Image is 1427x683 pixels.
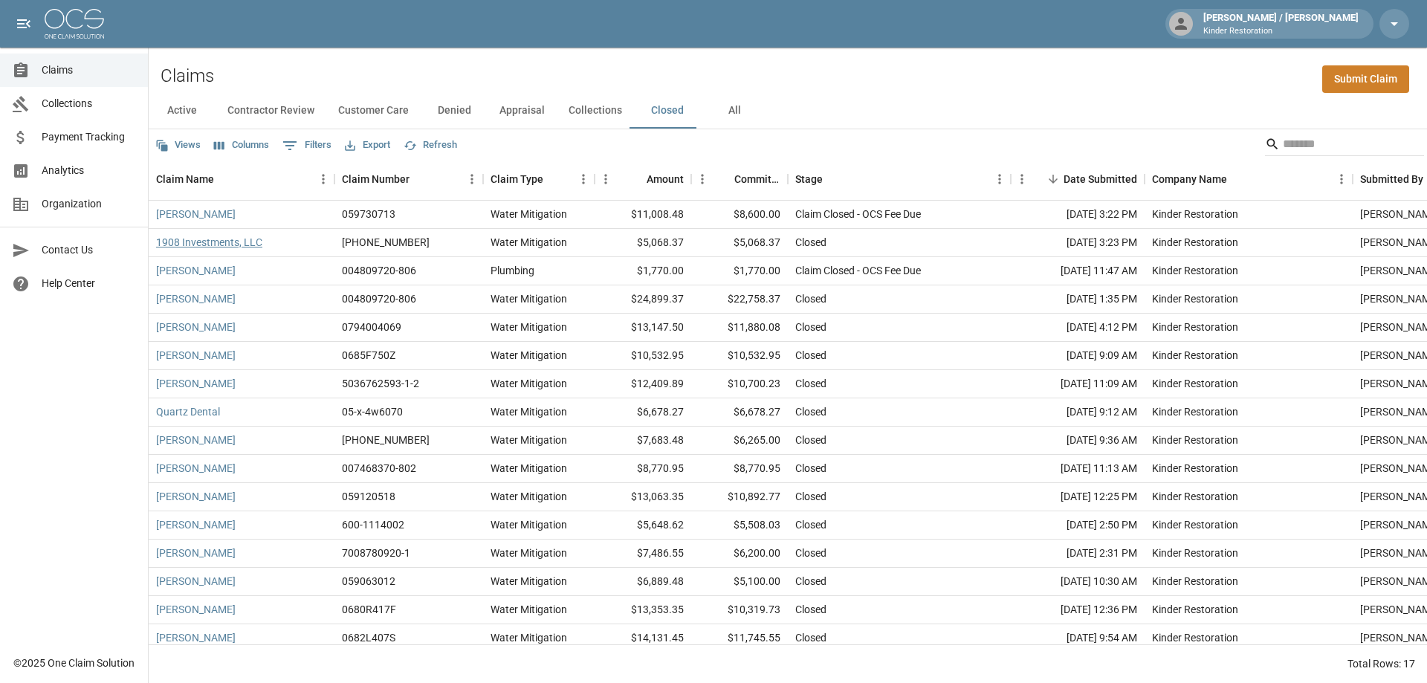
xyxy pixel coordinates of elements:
div: $6,265.00 [691,427,788,455]
div: Water Mitigation [491,291,567,306]
div: $6,889.48 [595,568,691,596]
div: $14,131.45 [595,624,691,653]
div: 004809720-806 [342,291,416,306]
div: [DATE] 11:09 AM [1011,370,1145,398]
div: [DATE] 4:12 PM [1011,314,1145,342]
div: Committed Amount [734,158,780,200]
div: $10,319.73 [691,596,788,624]
div: Claim Type [483,158,595,200]
a: [PERSON_NAME] [156,602,236,617]
div: Water Mitigation [491,574,567,589]
div: 0794004069 [342,320,401,334]
div: Water Mitigation [491,404,567,419]
div: Amount [595,158,691,200]
span: Contact Us [42,242,136,258]
div: Closed [795,461,826,476]
button: Menu [691,168,713,190]
div: Kinder Restoration [1152,574,1238,589]
button: Select columns [210,134,273,157]
div: 05-x-4w6070 [342,404,403,419]
div: 0685F750Z [342,348,395,363]
div: [DATE] 2:50 PM [1011,511,1145,540]
div: Claim Closed - OCS Fee Due [795,207,921,221]
div: Closed [795,546,826,560]
div: Claim Closed - OCS Fee Due [795,263,921,278]
div: Plumbing [491,263,534,278]
div: [DATE] 9:54 AM [1011,624,1145,653]
a: [PERSON_NAME] [156,263,236,278]
div: $1,770.00 [595,257,691,285]
div: $10,700.23 [691,370,788,398]
div: $7,683.48 [595,427,691,455]
button: Refresh [400,134,461,157]
div: Water Mitigation [491,376,567,391]
div: Water Mitigation [491,348,567,363]
div: $6,678.27 [691,398,788,427]
div: Water Mitigation [491,517,567,532]
div: $11,008.48 [595,201,691,229]
div: 01-008-852633 [342,433,430,447]
div: Claim Type [491,158,543,200]
div: Kinder Restoration [1152,207,1238,221]
h2: Claims [161,65,214,87]
div: [DATE] 3:22 PM [1011,201,1145,229]
div: © 2025 One Claim Solution [13,656,135,670]
button: All [701,93,768,129]
button: Menu [1011,168,1033,190]
a: [PERSON_NAME] [156,574,236,589]
div: Committed Amount [691,158,788,200]
div: $5,068.37 [595,229,691,257]
a: [PERSON_NAME] [156,630,236,645]
div: $13,063.35 [595,483,691,511]
div: [DATE] 9:09 AM [1011,342,1145,370]
button: Sort [1227,169,1248,190]
div: Closed [795,291,826,306]
a: [PERSON_NAME] [156,433,236,447]
div: 7008780920-1 [342,546,410,560]
a: [PERSON_NAME] [156,207,236,221]
a: [PERSON_NAME] [156,320,236,334]
div: Kinder Restoration [1152,404,1238,419]
div: 007468370-802 [342,461,416,476]
p: Kinder Restoration [1203,25,1359,38]
div: $10,532.95 [691,342,788,370]
div: 0680R417F [342,602,396,617]
div: Closed [795,348,826,363]
div: 059120518 [342,489,395,504]
div: $22,758.37 [691,285,788,314]
div: 059063012 [342,574,395,589]
div: $5,508.03 [691,511,788,540]
span: Organization [42,196,136,212]
div: Date Submitted [1011,158,1145,200]
button: Menu [595,168,617,190]
div: $5,068.37 [691,229,788,257]
div: Water Mitigation [491,235,567,250]
div: Amount [647,158,684,200]
button: Show filters [279,134,335,158]
button: open drawer [9,9,39,39]
div: Closed [795,376,826,391]
div: Search [1265,132,1424,159]
div: $11,745.55 [691,624,788,653]
button: Denied [421,93,488,129]
button: Customer Care [326,93,421,129]
div: Water Mitigation [491,630,567,645]
a: 1908 Investments, LLC [156,235,262,250]
div: [DATE] 10:30 AM [1011,568,1145,596]
div: Water Mitigation [491,546,567,560]
div: 5036762593-1-2 [342,376,419,391]
div: 059730713 [342,207,395,221]
div: Closed [795,235,826,250]
span: Collections [42,96,136,111]
div: Water Mitigation [491,461,567,476]
div: Kinder Restoration [1152,433,1238,447]
a: [PERSON_NAME] [156,461,236,476]
div: 300-0340006-2025 [342,235,430,250]
a: Submit Claim [1322,65,1409,93]
div: Kinder Restoration [1152,348,1238,363]
span: Claims [42,62,136,78]
img: ocs-logo-white-transparent.png [45,9,104,39]
div: Kinder Restoration [1152,630,1238,645]
span: Analytics [42,163,136,178]
div: Kinder Restoration [1152,235,1238,250]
